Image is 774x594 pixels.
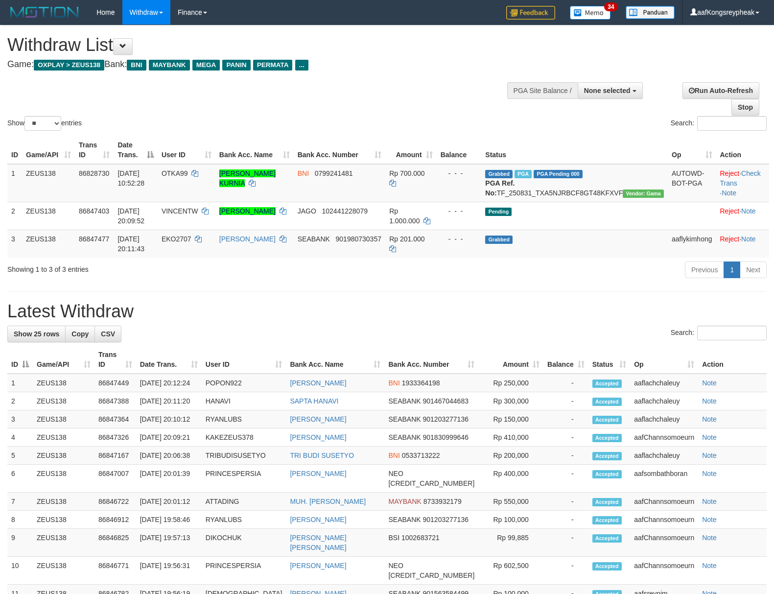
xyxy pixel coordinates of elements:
[136,511,202,529] td: [DATE] 19:58:46
[506,6,555,20] img: Feedback.jpg
[592,498,622,506] span: Accepted
[101,330,115,338] span: CSV
[298,169,309,177] span: BNI
[543,557,588,585] td: -
[485,208,512,216] span: Pending
[7,392,33,410] td: 2
[136,493,202,511] td: [DATE] 20:01:12
[136,392,202,410] td: [DATE] 20:11:20
[136,557,202,585] td: [DATE] 19:56:31
[253,60,293,71] span: PERMATA
[543,465,588,493] td: -
[630,511,698,529] td: aafChannsomoeurn
[7,557,33,585] td: 10
[290,379,346,387] a: [PERSON_NAME]
[136,410,202,428] td: [DATE] 20:10:12
[388,470,403,477] span: NEO
[94,392,136,410] td: 86847388
[7,302,767,321] h1: Latest Withdraw
[79,169,109,177] span: 86828730
[481,136,668,164] th: Status
[202,465,286,493] td: PRINCESPERSIA
[423,397,469,405] span: Copy 901467044683 to clipboard
[478,529,543,557] td: Rp 99,885
[668,164,716,202] td: AUTOWD-BOT-PGA
[322,207,368,215] span: Copy 102441228079 to clipboard
[388,397,421,405] span: SEABANK
[478,511,543,529] td: Rp 100,000
[543,428,588,447] td: -
[481,164,668,202] td: TF_250831_TXA5NJRBCF8GT48KFXVF
[7,60,506,70] h4: Game: Bank:
[202,493,286,511] td: ATTADING
[543,374,588,392] td: -
[478,557,543,585] td: Rp 602,500
[75,136,114,164] th: Trans ID: activate to sort column ascending
[290,516,346,523] a: [PERSON_NAME]
[702,397,717,405] a: Note
[388,415,421,423] span: SEABANK
[697,116,767,131] input: Search:
[389,235,424,243] span: Rp 201.000
[71,330,89,338] span: Copy
[720,207,740,215] a: Reject
[7,116,82,131] label: Show entries
[543,529,588,557] td: -
[7,465,33,493] td: 6
[702,415,717,423] a: Note
[388,498,421,505] span: MAYBANK
[219,235,276,243] a: [PERSON_NAME]
[94,529,136,557] td: 86846825
[114,136,157,164] th: Date Trans.: activate to sort column descending
[478,447,543,465] td: Rp 200,000
[543,346,588,374] th: Balance: activate to sort column ascending
[22,230,75,258] td: ZEUS138
[570,6,611,20] img: Button%20Memo.svg
[202,410,286,428] td: RYANLUBS
[33,346,94,374] th: Game/API: activate to sort column ascending
[592,516,622,524] span: Accepted
[716,230,770,258] td: ·
[731,99,759,116] a: Stop
[626,6,675,19] img: panduan.png
[702,379,717,387] a: Note
[485,179,515,197] b: PGA Ref. No:
[33,557,94,585] td: ZEUS138
[33,392,94,410] td: ZEUS138
[543,511,588,529] td: -
[716,202,770,230] td: ·
[630,493,698,511] td: aafChannsomoeurn
[384,346,478,374] th: Bank Acc. Number: activate to sort column ascending
[7,346,33,374] th: ID: activate to sort column descending
[7,230,22,258] td: 3
[33,529,94,557] td: ZEUS138
[7,136,22,164] th: ID
[136,447,202,465] td: [DATE] 20:06:38
[290,415,346,423] a: [PERSON_NAME]
[136,465,202,493] td: [DATE] 20:01:39
[534,170,583,178] span: PGA Pending
[290,451,354,459] a: TRI BUDI SUSETYO
[388,571,474,579] span: Copy 5859459265283100 to clipboard
[219,207,276,215] a: [PERSON_NAME]
[423,415,469,423] span: Copy 901203277136 to clipboard
[698,346,767,374] th: Action
[592,380,622,388] span: Accepted
[741,207,756,215] a: Note
[315,169,353,177] span: Copy 0799241481 to clipboard
[290,397,338,405] a: SAPTA HANAVI
[478,465,543,493] td: Rp 400,000
[388,479,474,487] span: Copy 5859459265283100 to clipboard
[592,434,622,442] span: Accepted
[202,447,286,465] td: TRIBUDISUSETYO
[437,136,482,164] th: Balance
[202,511,286,529] td: RYANLUBS
[94,326,121,342] a: CSV
[423,498,462,505] span: Copy 8733932179 to clipboard
[720,235,740,243] a: Reject
[7,5,82,20] img: MOTION_logo.png
[117,207,144,225] span: [DATE] 20:09:52
[592,534,622,543] span: Accepted
[202,428,286,447] td: KAKEZEUS378
[7,511,33,529] td: 8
